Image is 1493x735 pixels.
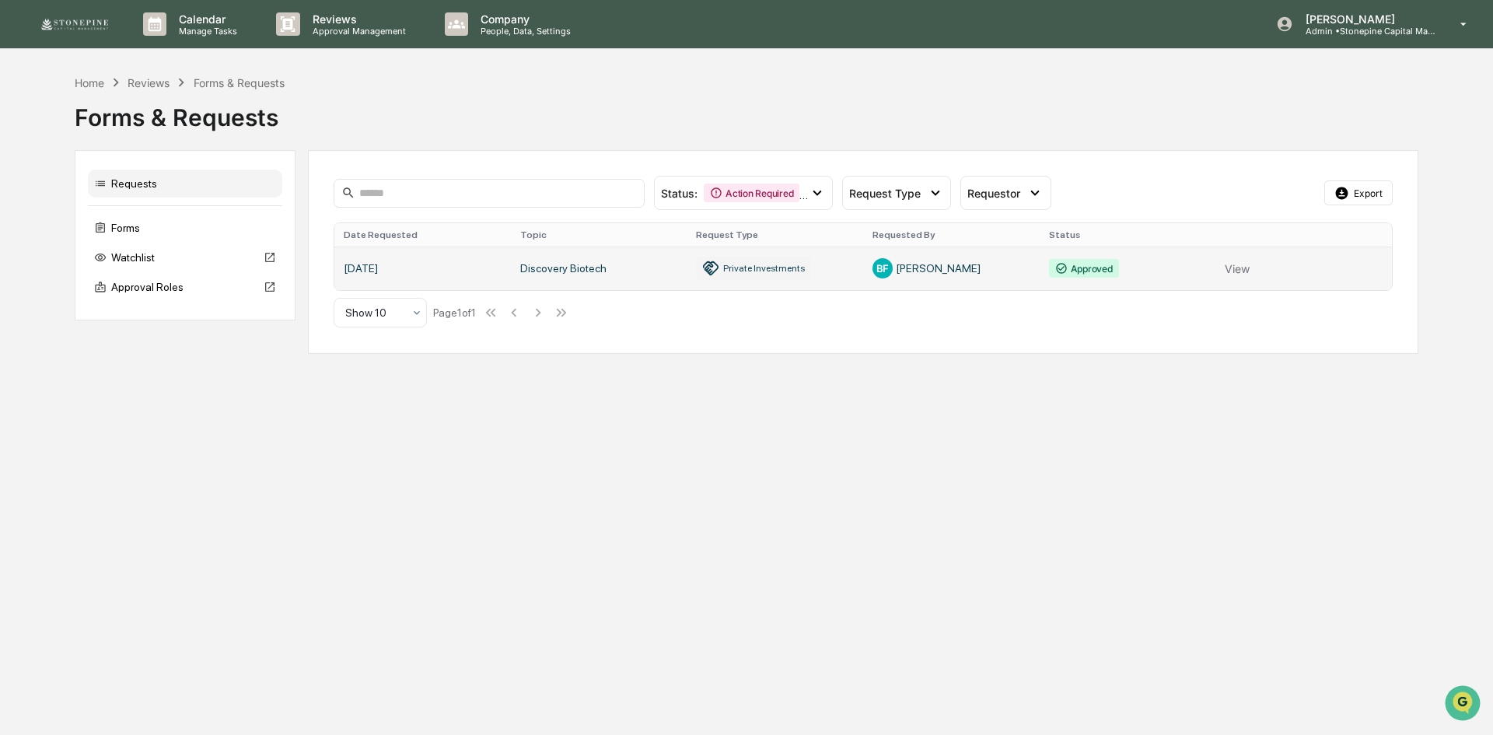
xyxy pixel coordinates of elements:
[155,386,188,397] span: Pylon
[9,312,107,340] a: 🖐️Preclearance
[110,385,188,397] a: Powered byPylon
[166,12,245,26] p: Calendar
[16,239,40,264] img: Jack Rasmussen
[16,33,283,58] p: How can we help?
[128,318,193,334] span: Attestations
[70,135,214,147] div: We're available if you need us!
[88,243,282,271] div: Watchlist
[16,197,40,222] img: Mark Michael Astarita
[88,214,282,242] div: Forms
[264,124,283,142] button: Start new chat
[166,26,245,37] p: Manage Tasks
[16,119,44,147] img: 1746055101610-c473b297-6a78-478c-a979-82029cc54cd1
[70,119,255,135] div: Start new chat
[113,320,125,332] div: 🗄️
[687,223,863,247] th: Request Type
[16,173,104,185] div: Past conversations
[16,320,28,332] div: 🖐️
[138,212,170,224] span: [DATE]
[704,184,799,202] div: Action Required
[88,170,282,198] div: Requests
[48,212,126,224] span: [PERSON_NAME]
[967,187,1020,200] span: Requestor
[129,212,135,224] span: •
[300,26,414,37] p: Approval Management
[16,349,28,362] div: 🔎
[468,12,579,26] p: Company
[194,76,285,89] div: Forms & Requests
[31,212,44,225] img: 1746055101610-c473b297-6a78-478c-a979-82029cc54cd1
[37,16,112,32] img: logo
[31,318,100,334] span: Preclearance
[48,254,126,266] span: [PERSON_NAME]
[1293,12,1438,26] p: [PERSON_NAME]
[1324,180,1393,205] button: Export
[138,254,170,266] span: [DATE]
[128,76,170,89] div: Reviews
[1293,26,1438,37] p: Admin • Stonepine Capital Management
[1443,684,1485,726] iframe: Open customer support
[31,254,44,267] img: 1746055101610-c473b297-6a78-478c-a979-82029cc54cd1
[661,187,698,200] span: Status :
[129,254,135,266] span: •
[433,306,476,319] div: Page 1 of 1
[511,223,687,247] th: Topic
[88,273,282,301] div: Approval Roles
[31,348,98,363] span: Data Lookup
[107,312,199,340] a: 🗄️Attestations
[863,223,1040,247] th: Requested By
[468,26,579,37] p: People, Data, Settings
[75,91,1418,131] div: Forms & Requests
[849,187,921,200] span: Request Type
[75,76,104,89] div: Home
[1040,223,1216,247] th: Status
[334,223,511,247] th: Date Requested
[241,170,283,188] button: See all
[33,119,61,147] img: 1751574470498-79e402a7-3db9-40a0-906f-966fe37d0ed6
[300,12,414,26] p: Reviews
[9,341,104,369] a: 🔎Data Lookup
